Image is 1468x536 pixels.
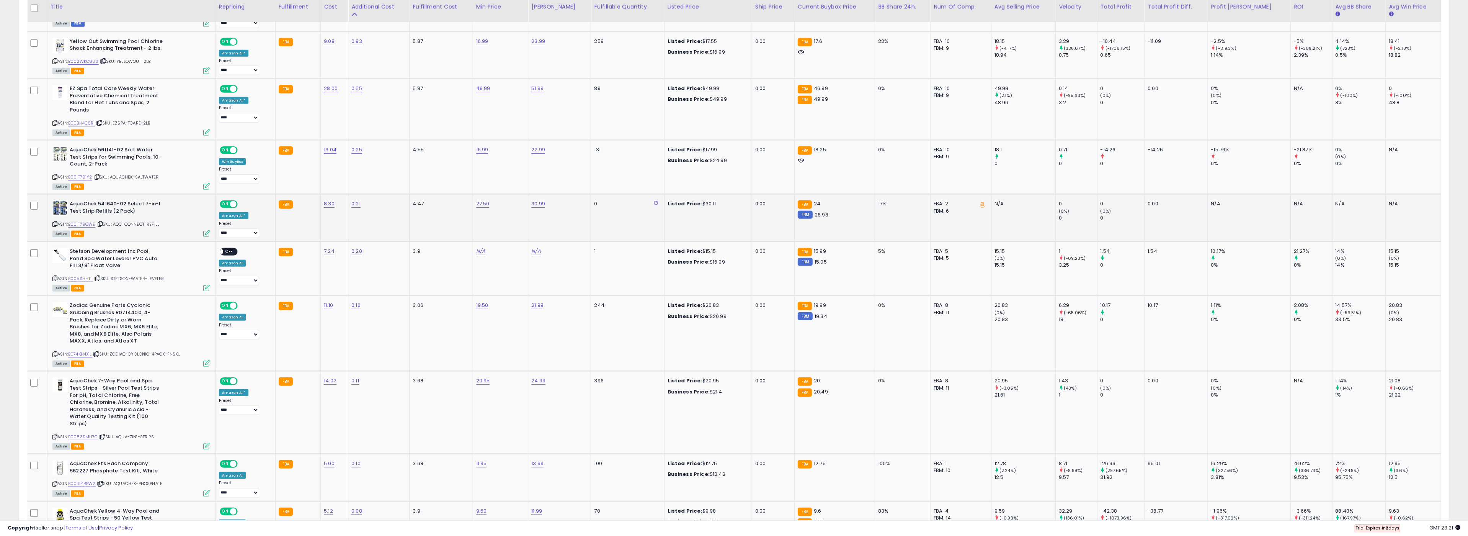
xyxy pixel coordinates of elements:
[594,3,661,11] div: Fulfillable Quantity
[1211,92,1221,98] small: (0%)
[1059,85,1097,92] div: 0.14
[52,68,70,74] span: All listings currently available for purchase on Amazon
[798,96,812,104] small: FBA
[994,255,1005,261] small: (0%)
[1211,262,1290,269] div: 0%
[531,200,545,208] a: 30.99
[1216,45,1236,51] small: (-319.3%)
[798,85,812,93] small: FBA
[1211,85,1290,92] div: 0%
[1101,52,1145,59] div: 0.65
[1059,52,1097,59] div: 0.75
[1059,200,1097,207] div: 0
[351,38,362,45] a: 0.93
[52,85,210,135] div: ASIN:
[1336,11,1340,18] small: Avg BB Share.
[994,52,1055,59] div: 18.94
[1341,92,1358,98] small: (-100%)
[52,302,68,317] img: 31A-wxFk4BL._SL40_.jpg
[1101,262,1145,269] div: 0
[668,3,749,11] div: Listed Price
[1064,92,1086,98] small: (-95.63%)
[668,85,702,92] b: Listed Price:
[1389,99,1441,106] div: 48.8
[52,508,68,523] img: 41KkiUAnZgL._SL40_.jpg
[1294,3,1329,11] div: ROI
[1148,302,1202,309] div: 10.17
[324,146,336,154] a: 13.04
[1101,99,1145,106] div: 0
[934,3,988,11] div: Num of Comp.
[413,38,467,45] div: 5.87
[324,302,333,309] a: 11.10
[68,221,95,228] a: B00IT79QWE
[994,3,1052,11] div: Avg Selling Price
[1211,248,1290,255] div: 10.17%
[594,38,658,45] div: 259
[476,146,488,154] a: 16.99
[219,212,249,219] div: Amazon AI *
[815,211,828,218] span: 28.98
[1336,255,1346,261] small: (0%)
[351,85,362,92] a: 0.55
[219,97,249,104] div: Amazon AI *
[51,3,212,11] div: Title
[236,147,248,154] span: OFF
[531,85,544,92] a: 51.99
[668,95,710,103] b: Business Price:
[236,38,248,45] span: OFF
[324,85,338,92] a: 28.00
[1336,146,1386,153] div: 0%
[1336,154,1346,160] small: (0%)
[1105,45,1131,51] small: (-1706.15%)
[668,96,746,103] div: $49.99
[351,248,362,255] a: 0.20
[279,38,293,46] small: FBA
[1101,146,1145,153] div: -14.26
[531,3,588,11] div: [PERSON_NAME]
[668,200,746,207] div: $30.11
[1211,3,1287,11] div: Profit [PERSON_NAME]
[1211,146,1290,153] div: -15.76%
[324,460,335,467] a: 5.00
[52,200,68,216] img: 51cuY6yq0OL._SL40_.jpg
[755,200,789,207] div: 0.00
[1299,45,1323,51] small: (-309.21%)
[668,49,746,56] div: $16.99
[96,120,150,126] span: | SKU: EZSPA-TCARE-2LB
[1148,200,1202,207] div: 0.00
[52,38,210,74] div: ASIN:
[934,45,985,52] div: FBM: 9
[668,248,702,255] b: Listed Price:
[668,259,746,266] div: $16.99
[798,211,813,219] small: FBM
[994,99,1055,106] div: 48.96
[934,248,985,255] div: FBA: 5
[1389,52,1441,59] div: 18.82
[1148,146,1202,153] div: -14.26
[223,249,235,255] span: OFF
[668,302,746,309] div: $20.83
[755,302,789,309] div: 0.00
[279,3,318,11] div: Fulfillment
[219,167,269,184] div: Preset:
[1336,99,1386,106] div: 3%
[1059,160,1097,167] div: 0
[1211,38,1290,45] div: -2.5%
[219,260,246,267] div: Amazon AI
[68,58,99,65] a: B002WKO6U6
[934,208,985,215] div: FBM: 6
[1211,302,1290,309] div: 1.11%
[531,38,545,45] a: 23.99
[1211,160,1290,167] div: 0%
[668,48,710,56] b: Business Price:
[236,201,248,208] span: OFF
[1336,262,1386,269] div: 14%
[994,160,1055,167] div: 0
[1059,99,1097,106] div: 3.2
[668,302,702,309] b: Listed Price:
[1148,3,1204,11] div: Total Profit Diff.
[1336,85,1386,92] div: 0%
[279,85,293,93] small: FBA
[798,3,872,11] div: Current Buybox Price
